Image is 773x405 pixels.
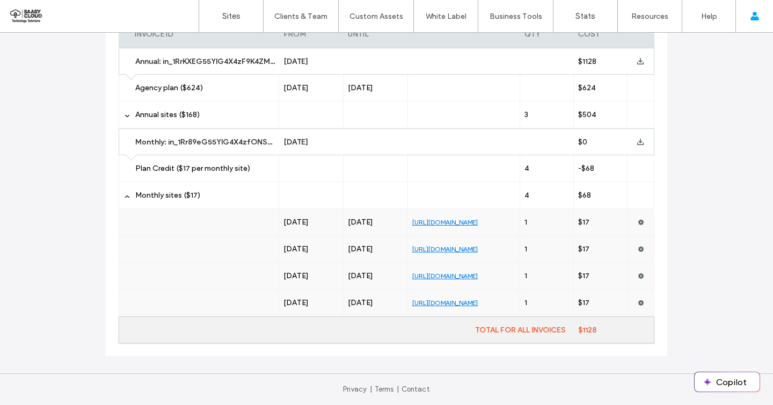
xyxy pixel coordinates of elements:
[578,271,589,280] span: $17
[375,385,394,393] a: Terms
[524,271,527,280] span: 1
[343,385,367,393] a: Privacy
[135,164,250,173] span: Plan Credit ($17 per monthly site)
[578,30,600,39] span: COST
[284,57,308,66] span: [DATE]
[701,12,717,21] label: Help
[283,271,309,280] span: [DATE]
[135,110,200,119] span: Annual sites ($168)
[370,385,372,393] span: |
[578,298,589,307] span: $17
[283,83,309,92] span: [DATE]
[222,11,240,21] label: Sites
[695,372,760,392] button: Copilot
[402,385,430,393] a: Contact
[135,30,173,39] span: INVOICE ID
[348,244,373,254] span: [DATE]
[524,298,527,307] span: 1
[412,245,478,253] a: [URL][DOMAIN_NAME]
[135,83,203,92] span: Agency plan ($624)
[135,191,200,200] span: Monthly sites ($17)
[524,30,540,39] span: QTY
[631,12,668,21] label: Resources
[575,11,595,21] label: Stats
[135,57,281,66] span: Annual: in_1RrKXEG55YlG4X4zF9K4ZMKO
[348,83,373,92] span: [DATE]
[490,12,542,21] label: Business Tools
[578,110,596,119] span: $504
[578,218,589,227] span: $17
[284,138,308,147] span: [DATE]
[524,218,527,227] span: 1
[578,57,596,66] span: $1128
[578,244,589,254] span: $17
[412,272,478,280] a: [URL][DOMAIN_NAME]
[578,164,594,173] span: -$68
[283,218,309,227] span: [DATE]
[283,298,309,307] span: [DATE]
[348,271,373,280] span: [DATE]
[348,218,373,227] span: [DATE]
[283,244,309,254] span: [DATE]
[274,12,327,21] label: Clients & Team
[412,299,478,307] a: [URL][DOMAIN_NAME]
[348,30,369,39] span: UNTIL
[524,110,528,119] span: 3
[283,30,306,39] span: FROM
[578,83,596,92] span: $624
[349,12,403,21] label: Custom Assets
[426,12,466,21] label: White Label
[578,138,587,147] span: $0
[524,164,529,173] span: 4
[578,191,591,200] span: $68
[574,326,654,335] label: $1128
[524,244,527,254] span: 1
[412,218,478,226] a: [URL][DOMAIN_NAME]
[25,8,47,17] span: Help
[135,138,287,147] span: Monthly: in_1Rr89eG55YlG4X4zfONSNxpM
[524,191,529,200] span: 4
[475,326,566,335] span: TOTAL FOR ALL INVOICES
[397,385,399,393] span: |
[348,298,373,307] span: [DATE]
